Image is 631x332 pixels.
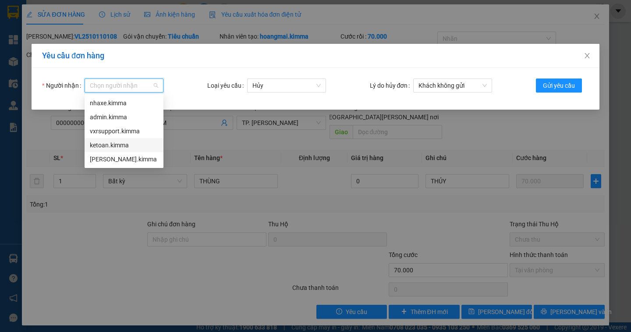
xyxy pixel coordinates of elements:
[584,52,591,59] span: close
[90,112,158,122] div: admin.kimma
[42,79,85,93] label: Người nhận
[90,79,152,92] input: Người nhận
[90,154,158,164] div: [PERSON_NAME].kimma
[90,140,158,150] div: ketoan.kimma
[575,44,599,68] button: Close
[418,79,487,92] span: Khách không gửi
[85,96,163,110] div: nhaxe.kimma
[85,138,163,152] div: ketoan.kimma
[543,81,575,90] span: Gửi yêu cầu
[370,79,414,93] label: Lý do hủy đơn
[536,79,582,93] button: Gửi yêu cầu
[252,79,321,92] span: Hủy
[85,124,163,138] div: vxrsupport.kimma
[42,51,589,61] div: Yêu cầu đơn hàng
[85,110,163,124] div: admin.kimma
[85,152,163,166] div: giang.kimma
[90,126,158,136] div: vxrsupport.kimma
[90,98,158,108] div: nhaxe.kimma
[207,79,247,93] label: Loại yêu cầu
